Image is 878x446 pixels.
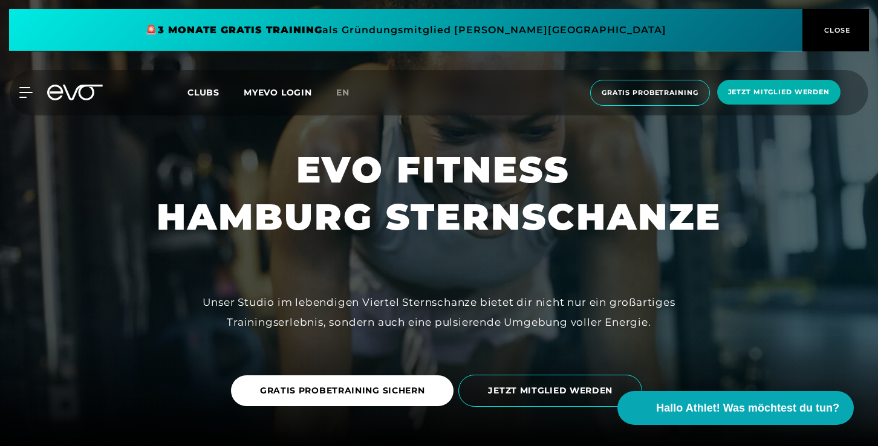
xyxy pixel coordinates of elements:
[602,88,698,98] span: Gratis Probetraining
[728,87,830,97] span: Jetzt Mitglied werden
[656,400,839,416] span: Hallo Athlet! Was möchtest du tun?
[821,25,851,36] span: CLOSE
[714,80,844,106] a: Jetzt Mitglied werden
[336,86,364,100] a: en
[244,87,312,98] a: MYEVO LOGIN
[587,80,714,106] a: Gratis Probetraining
[336,87,350,98] span: en
[617,391,854,425] button: Hallo Athlet! Was möchtest du tun?
[802,9,869,51] button: CLOSE
[488,384,613,397] span: JETZT MITGLIED WERDEN
[260,384,425,397] span: GRATIS PROBETRAINING SICHERN
[231,366,459,415] a: GRATIS PROBETRAINING SICHERN
[187,87,219,98] span: Clubs
[187,86,244,98] a: Clubs
[157,146,721,241] h1: EVO FITNESS HAMBURG STERNSCHANZE
[167,292,711,332] div: Unser Studio im lebendigen Viertel Sternschanze bietet dir nicht nur ein großartiges Trainingserl...
[458,366,647,416] a: JETZT MITGLIED WERDEN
